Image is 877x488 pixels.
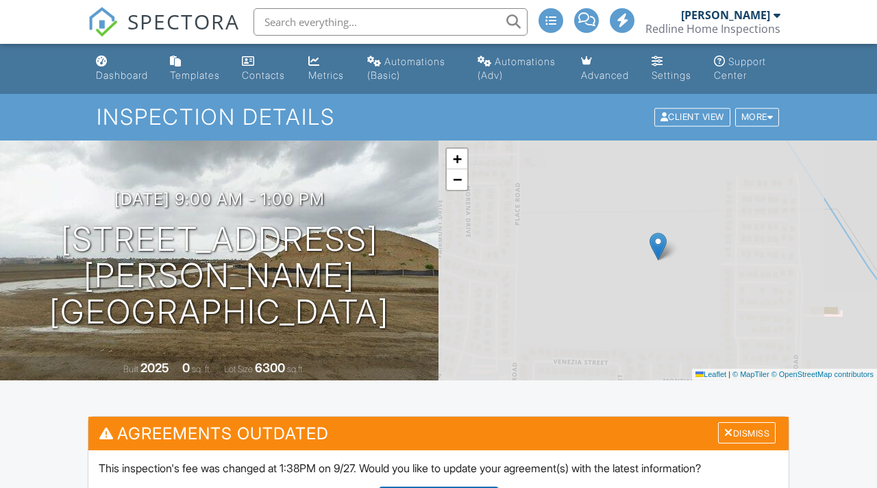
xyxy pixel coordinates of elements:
[478,56,556,81] div: Automations (Adv)
[242,69,285,81] div: Contacts
[236,49,292,88] a: Contacts
[308,69,344,81] div: Metrics
[652,69,691,81] div: Settings
[708,49,787,88] a: Support Center
[192,364,211,374] span: sq. ft.
[681,8,770,22] div: [PERSON_NAME]
[653,111,734,121] a: Client View
[287,364,304,374] span: sq.ft.
[453,171,462,188] span: −
[728,370,730,378] span: |
[714,56,766,81] div: Support Center
[362,49,460,88] a: Automations (Basic)
[576,49,634,88] a: Advanced
[367,56,445,81] div: Automations (Basic)
[88,19,240,47] a: SPECTORA
[581,69,629,81] div: Advanced
[127,7,240,36] span: SPECTORA
[123,364,138,374] span: Built
[645,22,780,36] div: Redline Home Inspections
[22,221,417,330] h1: [STREET_ADDRESS][PERSON_NAME] [GEOGRAPHIC_DATA]
[646,49,697,88] a: Settings
[96,69,148,81] div: Dashboard
[255,361,285,375] div: 6300
[718,422,776,443] div: Dismiss
[170,69,220,81] div: Templates
[140,361,169,375] div: 2025
[732,370,769,378] a: © MapTiler
[97,105,780,129] h1: Inspection Details
[447,149,467,169] a: Zoom in
[224,364,253,374] span: Lot Size
[735,108,780,127] div: More
[90,49,153,88] a: Dashboard
[695,370,726,378] a: Leaflet
[453,150,462,167] span: +
[164,49,225,88] a: Templates
[447,169,467,190] a: Zoom out
[654,108,730,127] div: Client View
[182,361,190,375] div: 0
[88,417,789,450] h3: Agreements Outdated
[254,8,528,36] input: Search everything...
[114,190,325,208] h3: [DATE] 9:00 am - 1:00 pm
[88,7,118,37] img: The Best Home Inspection Software - Spectora
[771,370,874,378] a: © OpenStreetMap contributors
[303,49,351,88] a: Metrics
[472,49,565,88] a: Automations (Advanced)
[650,232,667,260] img: Marker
